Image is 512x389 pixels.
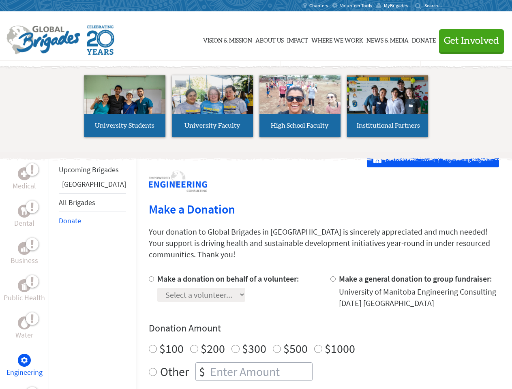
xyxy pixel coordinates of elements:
a: Public HealthPublic Health [4,279,45,304]
img: Medical [21,171,28,177]
img: Engineering [21,357,28,363]
label: Make a donation on behalf of a volunteer: [157,274,299,284]
input: Search... [424,2,448,9]
li: Guatemala [59,179,126,193]
input: Enter Amount [208,363,312,380]
span: Institutional Partners [357,122,420,129]
img: menu_brigades_submenu_1.jpg [84,75,165,129]
label: $200 [201,341,225,356]
a: Institutional Partners [347,75,428,137]
a: [GEOGRAPHIC_DATA] [62,180,126,189]
img: Dental [21,207,28,215]
label: $500 [283,341,308,356]
label: Other [160,362,189,381]
p: Medical [13,180,36,192]
div: Business [18,242,31,255]
label: Make a general donation to group fundraiser: [339,274,492,284]
a: Impact [287,19,308,60]
a: Donate [412,19,436,60]
h4: Donation Amount [149,322,499,335]
a: BusinessBusiness [11,242,38,266]
a: Where We Work [311,19,363,60]
img: menu_brigades_submenu_3.jpg [259,75,341,115]
a: DentalDental [14,205,34,229]
li: Donate [59,212,126,230]
li: All Brigades [59,193,126,212]
p: Public Health [4,292,45,304]
a: All Brigades [59,198,95,207]
h2: Make a Donation [149,202,499,216]
img: Global Brigades Logo [6,26,80,55]
span: Get Involved [444,36,499,46]
img: logo-engineering.png [149,171,207,192]
div: Engineering [18,354,31,367]
img: menu_brigades_submenu_4.jpg [347,75,428,129]
button: Get Involved [439,29,504,52]
label: $100 [159,341,184,356]
div: Public Health [18,279,31,292]
img: Global Brigades Celebrating 20 Years [87,26,114,55]
span: University Students [95,122,154,129]
a: WaterWater [15,316,33,341]
a: Donate [59,216,81,225]
img: menu_brigades_submenu_2.jpg [172,75,253,130]
div: Water [18,316,31,329]
a: MedicalMedical [13,167,36,192]
div: University of Manitoba Engineering Consulting [DATE] [GEOGRAPHIC_DATA] [339,286,499,309]
img: Water [21,318,28,327]
img: Public Health [21,282,28,290]
a: University Students [84,75,165,137]
a: High School Faculty [259,75,341,137]
a: EngineeringEngineering [6,354,43,378]
li: Upcoming Brigades [59,161,126,179]
a: Vision & Mission [203,19,252,60]
div: Dental [18,205,31,218]
span: MyBrigades [384,2,408,9]
label: $300 [242,341,266,356]
img: Business [21,245,28,252]
p: Engineering [6,367,43,378]
p: Dental [14,218,34,229]
a: University Faculty [172,75,253,137]
a: News & Media [366,19,409,60]
span: High School Faculty [271,122,329,129]
p: Water [15,329,33,341]
span: University Faculty [184,122,240,129]
a: Upcoming Brigades [59,165,119,174]
span: Volunteer Tools [340,2,372,9]
p: Your donation to Global Brigades in [GEOGRAPHIC_DATA] is sincerely appreciated and much needed! Y... [149,226,499,260]
div: $ [196,363,208,380]
label: $1000 [325,341,355,356]
div: Medical [18,167,31,180]
a: About Us [255,19,284,60]
p: Business [11,255,38,266]
span: Chapters [309,2,328,9]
